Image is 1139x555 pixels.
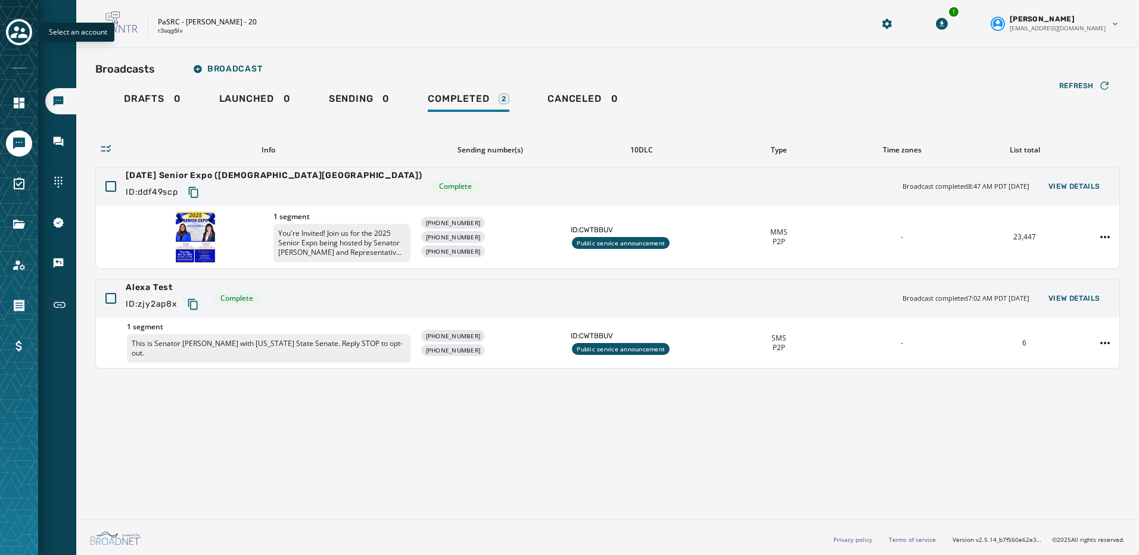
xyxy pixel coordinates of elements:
[845,145,959,155] div: Time zones
[421,245,486,257] div: [PHONE_NUMBER]
[183,182,204,203] button: Copy text to clipboard
[1096,227,1115,247] button: 10.10.25 Senior Expo (Jewish Community Center) action menu
[220,294,253,303] span: Complete
[126,186,178,198] span: ID: ddf49scp
[49,27,107,37] span: Select an account
[986,10,1125,38] button: User settings
[876,13,898,35] button: Manage global settings
[329,93,374,105] span: Sending
[845,338,958,348] div: -
[421,330,486,342] div: [PHONE_NUMBER]
[126,282,204,294] span: Alexa Test
[124,93,164,105] span: Drafts
[6,292,32,319] a: Navigate to Orders
[418,87,519,114] a: Completed2
[45,169,76,195] a: Navigate to Sending Numbers
[175,210,216,264] img: Thumbnail
[499,93,509,104] div: 2
[770,227,788,237] span: MMS
[6,211,32,238] a: Navigate to Files
[114,87,191,114] a: Drafts0
[976,535,1042,544] span: v2.5.14_b7f560e62e3347fd09829e8ac9922915a95fe427
[571,145,712,155] div: 10DLC
[572,343,670,355] div: Public service announcement
[1048,294,1100,303] span: View Details
[572,237,670,249] div: Public service announcement
[273,212,410,222] span: 1 segment
[1039,178,1110,195] button: View Details
[6,90,32,116] a: Navigate to Home
[547,93,618,112] div: 0
[968,232,1081,242] div: 23,447
[771,333,786,343] span: SMS
[124,93,181,112] div: 0
[126,145,410,155] div: Info
[6,171,32,197] a: Navigate to Surveys
[903,294,1029,304] span: Broadcast completed 7:02 AM PDT [DATE]
[158,17,257,27] p: PaSRC - [PERSON_NAME] - 20
[126,298,178,310] span: ID: zjy2ap8x
[903,182,1029,192] span: Broadcast completed 8:47 AM PDT [DATE]
[773,343,785,353] span: P2P
[45,250,76,276] a: Navigate to Keywords & Responders
[219,93,274,105] span: Launched
[127,334,410,363] p: This is Senator [PERSON_NAME] with [US_STATE] State Senate. Reply STOP to opt-out.
[889,535,936,544] a: Terms of service
[193,64,262,74] span: Broadcast
[773,237,785,247] span: P2P
[45,88,76,114] a: Navigate to Broadcasts
[45,129,76,155] a: Navigate to Inbox
[329,93,390,112] div: 0
[6,130,32,157] a: Navigate to Messaging
[126,170,422,182] span: [DATE] Senior Expo ([DEMOGRAPHIC_DATA][GEOGRAPHIC_DATA])
[210,87,300,114] a: Launched0
[273,224,410,262] p: You're Invited! Join us for the 2025 Senior Expo being hosted by Senator [PERSON_NAME] and Repres...
[833,535,872,544] a: Privacy policy
[953,535,1042,544] span: Version
[1059,81,1094,91] span: Refresh
[421,231,486,243] div: [PHONE_NUMBER]
[183,57,272,81] button: Broadcast
[1048,182,1100,191] span: View Details
[319,87,399,114] a: Sending0
[428,93,489,105] span: Completed
[538,87,627,114] a: Canceled0
[1052,535,1125,544] span: © 2025 All rights reserved.
[6,252,32,278] a: Navigate to Account
[547,93,601,105] span: Canceled
[931,13,953,35] button: Download Menu
[571,225,712,235] span: ID: CWTBBUV
[45,291,76,319] a: Navigate to Short Links
[1096,333,1115,353] button: Alexa Test action menu
[439,182,472,191] span: Complete
[421,217,486,229] div: [PHONE_NUMBER]
[1010,14,1075,24] span: [PERSON_NAME]
[419,145,561,155] div: Sending number(s)
[6,19,32,45] button: Toggle account select drawer
[948,6,960,18] div: 1
[968,338,1081,348] div: 6
[571,331,712,341] span: ID: CWTBBUV
[1010,24,1106,33] span: [EMAIL_ADDRESS][DOMAIN_NAME]
[968,145,1082,155] div: List total
[722,145,836,155] div: Type
[127,322,410,332] span: 1 segment
[45,210,76,236] a: Navigate to 10DLC Registration
[6,333,32,359] a: Navigate to Billing
[845,232,958,242] div: -
[1050,76,1120,95] button: Refresh
[182,294,204,315] button: Copy text to clipboard
[1039,290,1110,307] button: View Details
[219,93,291,112] div: 0
[421,344,486,356] div: [PHONE_NUMBER]
[158,27,183,36] p: r3sqg5lv
[95,61,155,77] h2: Broadcasts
